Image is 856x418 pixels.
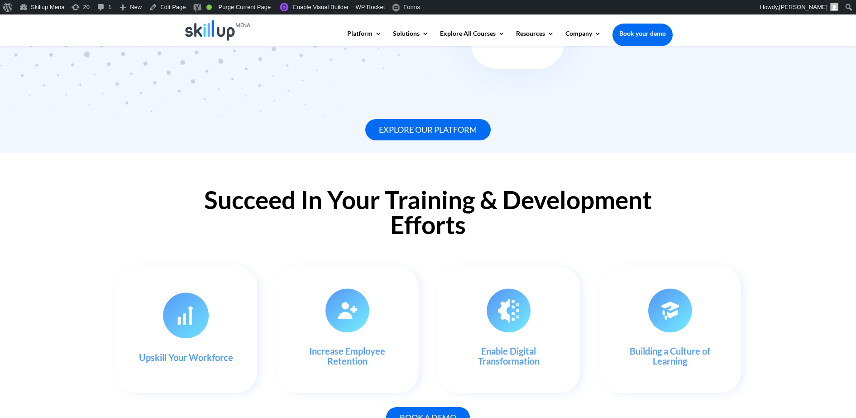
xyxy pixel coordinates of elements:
img: L&D Journey - Skillup [487,288,531,332]
div: Good [206,5,212,10]
img: Skillup Mena [185,20,251,41]
a: Resources [516,30,554,46]
a: Solutions [393,30,429,46]
span: [PERSON_NAME] [779,4,827,10]
h3: Increase Employee Retention [291,346,404,370]
img: learning management system - Skillup [325,288,369,332]
h3: Enable Digital Transformation [452,346,565,370]
a: Book your demo [612,24,673,43]
h3: Building a Culture of Learning [613,346,727,370]
h3: Upskill Your Workforce [129,352,243,367]
a: Explore our platform [365,119,491,140]
h2: Succeed In Your Training & Development Efforts [184,187,673,242]
iframe: Chat Widget [811,375,856,418]
img: custom content - Skillup [163,293,209,339]
a: Explore All Courses [440,30,505,46]
a: Company [565,30,601,46]
a: Platform [347,30,382,46]
img: L&D Journey - Skillup [648,288,692,332]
